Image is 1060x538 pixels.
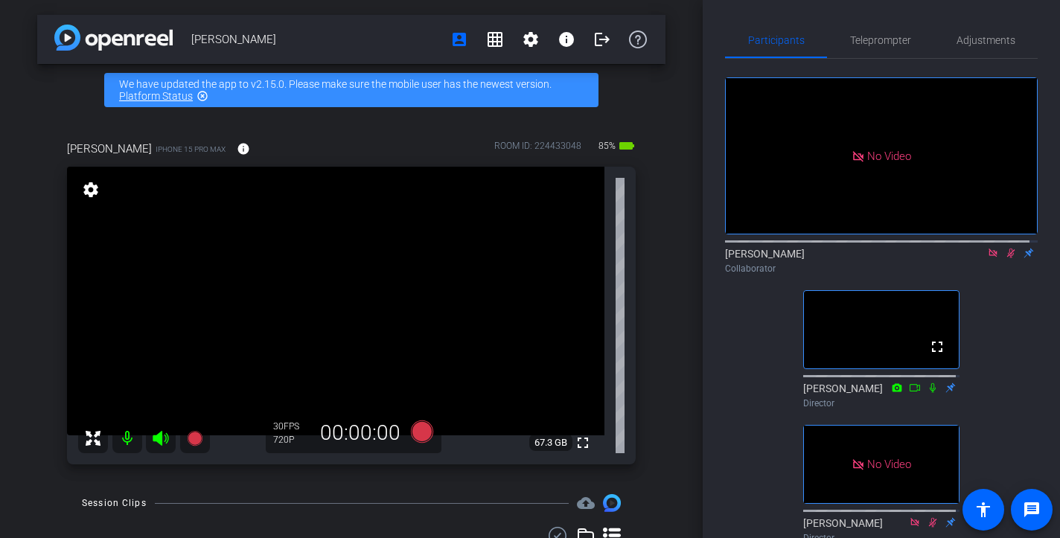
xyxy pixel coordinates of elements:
[803,381,960,410] div: [PERSON_NAME]
[80,181,101,199] mat-icon: settings
[867,149,911,162] span: No Video
[82,496,147,510] div: Session Clips
[191,25,441,54] span: [PERSON_NAME]
[928,338,946,356] mat-icon: fullscreen
[284,421,299,432] span: FPS
[577,494,595,512] mat-icon: cloud_upload
[803,397,960,410] div: Director
[197,90,208,102] mat-icon: highlight_off
[67,141,152,157] span: [PERSON_NAME]
[450,31,468,48] mat-icon: account_box
[54,25,173,51] img: app-logo
[558,31,575,48] mat-icon: info
[850,35,911,45] span: Teleprompter
[156,144,226,155] span: iPhone 15 Pro Max
[574,434,592,452] mat-icon: fullscreen
[522,31,540,48] mat-icon: settings
[529,434,572,452] span: 67.3 GB
[577,494,595,512] span: Destinations for your clips
[603,494,621,512] img: Session clips
[867,457,911,470] span: No Video
[618,137,636,155] mat-icon: battery_std
[310,420,410,446] div: 00:00:00
[119,90,193,102] a: Platform Status
[974,501,992,519] mat-icon: accessibility
[725,246,1038,275] div: [PERSON_NAME]
[957,35,1015,45] span: Adjustments
[273,434,310,446] div: 720P
[494,139,581,161] div: ROOM ID: 224433048
[748,35,805,45] span: Participants
[104,73,598,107] div: We have updated the app to v2.15.0. Please make sure the mobile user has the newest version.
[593,31,611,48] mat-icon: logout
[1023,501,1041,519] mat-icon: message
[486,31,504,48] mat-icon: grid_on
[273,420,310,432] div: 30
[596,134,618,158] span: 85%
[725,262,1038,275] div: Collaborator
[237,142,250,156] mat-icon: info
